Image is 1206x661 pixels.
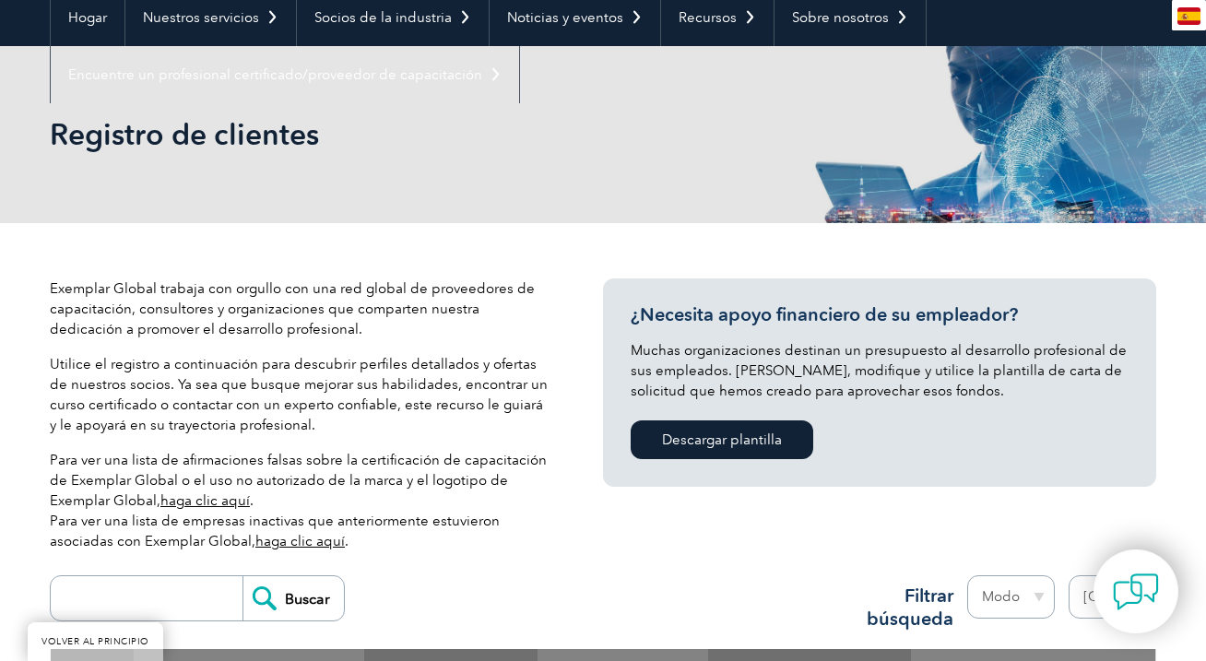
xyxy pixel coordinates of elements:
font: Encuentre un profesional certificado/proveedor de capacitación [68,66,482,83]
font: Para ver una lista de afirmaciones falsas sobre la certificación de capacitación de Exemplar Glob... [50,452,547,509]
font: Utilice el registro a continuación para descubrir perfiles detallados y ofertas de nuestros socio... [50,356,548,433]
font: Registro de clientes [50,116,319,152]
font: VOLVER AL PRINCIPIO [41,636,149,647]
font: Sobre nosotros [792,9,889,26]
a: haga clic aquí [255,533,345,549]
font: Nuestros servicios [143,9,259,26]
font: Descargar plantilla [662,431,782,448]
font: Socios de la industria [314,9,452,26]
a: Descargar plantilla [631,420,813,459]
font: . [250,492,254,509]
font: . [345,533,349,549]
a: VOLVER AL PRINCIPIO [28,622,163,661]
font: Para ver una lista de empresas inactivas que anteriormente estuvieron asociadas con Exemplar Global, [50,513,500,549]
a: Encuentre un profesional certificado/proveedor de capacitación [51,46,519,103]
font: Exemplar Global trabaja con orgullo con una red global de proveedores de capacitación, consultore... [50,280,535,337]
font: ¿Necesita apoyo financiero de su empleador? [631,303,1018,325]
font: Recursos [679,9,737,26]
font: Filtrar búsqueda [867,584,953,630]
a: haga clic aquí [160,492,250,509]
img: es [1177,7,1200,25]
font: Muchas organizaciones destinan un presupuesto al desarrollo profesional de sus empleados. [PERSON... [631,342,1127,399]
img: contact-chat.png [1113,569,1159,615]
font: Noticias y eventos [507,9,623,26]
input: Buscar [242,576,344,620]
font: Hogar [68,9,107,26]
